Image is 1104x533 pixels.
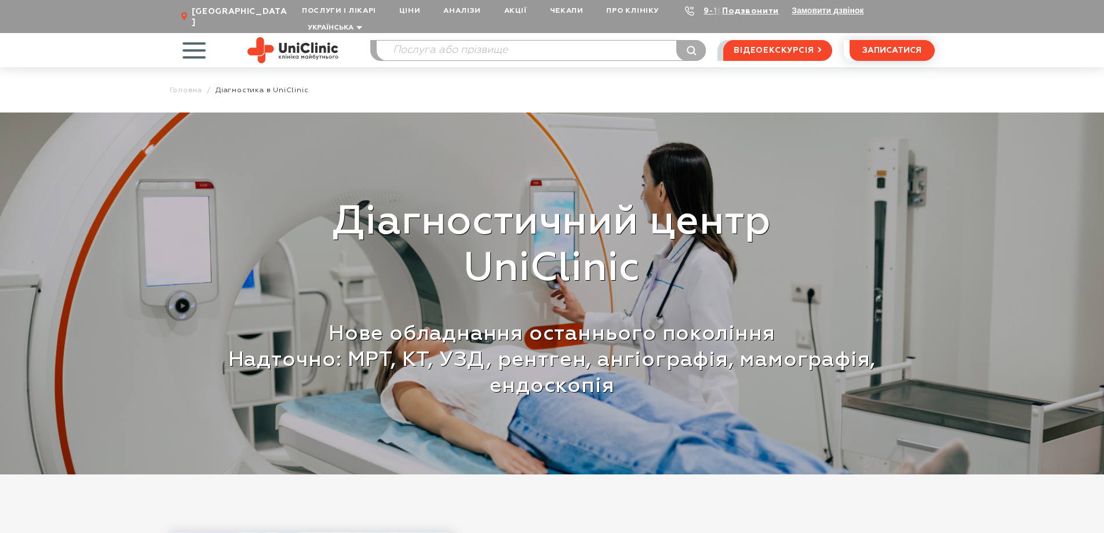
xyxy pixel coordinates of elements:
a: 9-103 [704,7,729,15]
a: Подзвонити [722,7,779,15]
span: Українська [308,24,354,31]
button: Українська [305,24,362,32]
button: Замовити дзвінок [792,6,863,15]
input: Послуга або прізвище [377,41,706,60]
span: [GEOGRAPHIC_DATA] [192,6,290,27]
span: Діагностика в UniClinic [216,86,308,95]
p: Нове обладнання останнього покоління Надточно: МРТ, КТ, УЗД, рентген, ангіографія, мамографія, ен... [178,321,926,400]
img: Uniclinic [247,37,338,63]
a: Головна [170,86,203,95]
span: відеоекскурсія [734,41,814,60]
span: записатися [862,46,921,55]
button: записатися [850,40,935,61]
p: Діагностичний центр UniClinic [178,200,926,292]
a: відеоекскурсія [723,40,832,61]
